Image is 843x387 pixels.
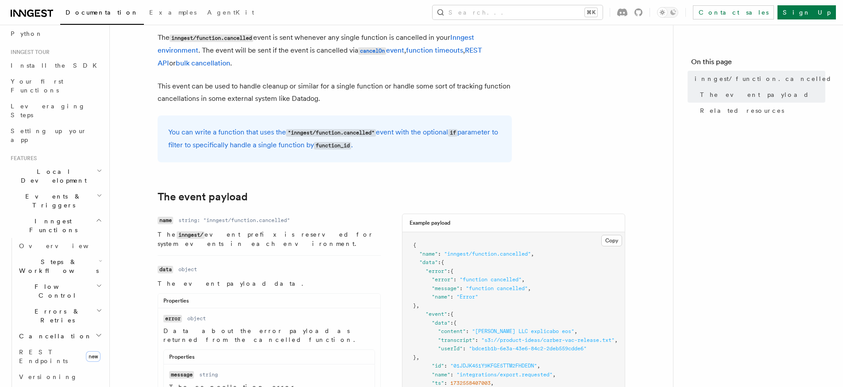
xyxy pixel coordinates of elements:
button: Steps & Workflows [15,254,104,279]
span: { [453,320,456,326]
span: "bdce1b1b-6e3a-43e6-84c2-2deb559cdde6" [469,345,587,352]
dd: string: "inngest/function.cancelled" [178,217,290,224]
span: : [466,328,469,334]
span: , [522,276,525,283]
span: : [438,251,441,257]
span: : [447,268,450,274]
h4: On this page [691,57,825,71]
span: "name" [432,372,450,378]
a: function timeouts [406,46,463,54]
button: Copy [601,235,622,246]
a: Documentation [60,3,144,25]
a: Python [7,26,104,42]
span: : [444,363,447,369]
code: inngest/function.cancelled [170,34,253,42]
a: Examples [144,3,202,24]
span: } [413,354,416,360]
span: "s3://product-ideas/carber-vac-release.txt" [481,337,615,343]
span: Versioning [19,373,77,380]
span: , [531,251,534,257]
span: { [450,268,453,274]
a: Overview [15,238,104,254]
button: Errors & Retries [15,303,104,328]
code: name [158,217,173,224]
p: The event prefix is reserved for system events in each environment. [158,230,381,248]
span: "Error" [456,294,478,300]
span: { [450,311,453,317]
span: : [463,345,466,352]
span: "name" [419,251,438,257]
span: "content" [438,328,466,334]
span: "function cancelled" [466,285,528,291]
a: Install the SDK [7,57,104,73]
span: "error" [432,276,453,283]
span: , [553,372,556,378]
span: } [413,303,416,309]
span: "id" [432,363,444,369]
span: "userId" [438,345,463,352]
button: Toggle dark mode [657,7,678,18]
code: function_id [314,142,351,149]
a: Setting up your app [7,123,104,148]
span: "[PERSON_NAME] LLC explicabo eos" [472,328,574,334]
span: Events & Triggers [7,192,97,210]
span: Cancellation [15,332,92,341]
span: "error" [425,268,447,274]
button: Local Development [7,164,104,188]
span: , [416,303,419,309]
span: , [416,354,419,360]
code: error [163,315,182,322]
a: inngest/function.cancelled [691,71,825,87]
span: Steps & Workflows [15,257,99,275]
kbd: ⌘K [585,8,597,17]
span: Features [7,155,37,162]
a: Related resources [696,103,825,119]
button: Search...⌘K [433,5,603,19]
span: Errors & Retries [15,307,96,325]
span: Inngest Functions [7,217,96,234]
span: Examples [149,9,197,16]
a: The event payload [158,191,247,203]
button: Inngest Functions [7,213,104,238]
span: Overview [19,242,110,249]
span: REST Endpoints [19,349,68,364]
button: Events & Triggers [7,188,104,213]
span: Leveraging Steps [11,103,85,119]
button: Cancellation [15,328,104,344]
span: , [528,285,531,291]
a: REST Endpointsnew [15,344,104,369]
span: : [460,285,463,291]
p: Data about the error payload as returned from the cancelled function. [163,326,375,344]
h3: Example payload [410,219,450,226]
span: : [444,380,447,386]
span: The event payload [700,90,809,99]
span: : [450,372,453,378]
span: "transcript" [438,337,475,343]
p: The event is sent whenever any single function is cancelled in your . The event will be sent if t... [158,31,512,69]
code: if [448,129,457,137]
dd: object [187,315,206,322]
span: 1732558407003 [450,380,491,386]
div: Properties [158,297,380,308]
span: "ts" [432,380,444,386]
span: Setting up your app [11,127,87,143]
span: "message" [432,285,460,291]
span: : [450,320,453,326]
span: new [86,351,101,362]
span: , [491,380,494,386]
span: Documentation [66,9,139,16]
a: cancelOnevent [358,46,404,54]
span: : [475,337,478,343]
span: "data" [419,259,438,265]
code: data [158,266,173,273]
dd: string [199,371,218,378]
span: , [574,328,577,334]
span: Your first Functions [11,78,63,94]
button: Flow Control [15,279,104,303]
p: The event payload data. [158,279,381,288]
a: Versioning [15,369,104,385]
a: Sign Up [777,5,836,19]
div: Properties [164,353,375,364]
span: { [441,259,444,265]
span: inngest/function.cancelled [695,74,832,83]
